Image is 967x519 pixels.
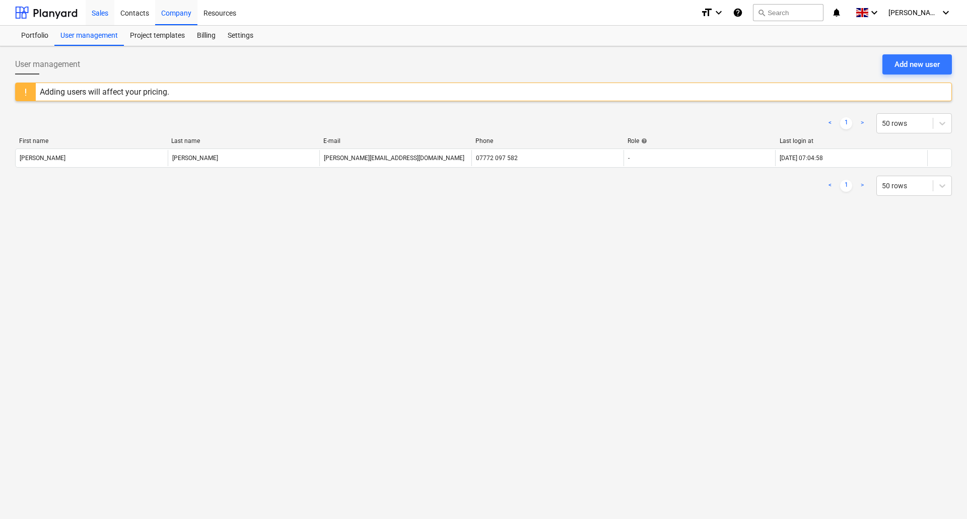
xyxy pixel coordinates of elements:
[713,7,725,19] i: keyboard_arrow_down
[628,137,772,144] div: Role
[191,26,222,46] a: Billing
[20,155,65,162] div: [PERSON_NAME]
[15,26,54,46] a: Portfolio
[323,137,467,144] div: E-mail
[19,137,163,144] div: First name
[476,155,518,162] div: 07772 097 582
[868,7,880,19] i: keyboard_arrow_down
[124,26,191,46] a: Project templates
[824,117,836,129] a: Previous page
[840,180,852,192] a: Page 1 is your current page
[54,26,124,46] a: User management
[733,7,743,19] i: Knowledge base
[324,155,464,162] div: [PERSON_NAME][EMAIL_ADDRESS][DOMAIN_NAME]
[15,58,80,70] span: User management
[172,155,218,162] div: [PERSON_NAME]
[840,117,852,129] a: Page 1 is your current page
[824,180,836,192] a: Previous page
[780,137,924,144] div: Last login at
[882,54,952,75] button: Add new user
[856,180,868,192] a: Next page
[171,137,315,144] div: Last name
[757,9,766,17] span: search
[856,117,868,129] a: Next page
[894,58,940,71] div: Add new user
[753,4,823,21] button: Search
[40,87,169,97] div: Adding users will affect your pricing.
[475,137,619,144] div: Phone
[222,26,259,46] a: Settings
[940,7,952,19] i: keyboard_arrow_down
[628,155,630,162] span: -
[832,7,842,19] i: notifications
[701,7,713,19] i: format_size
[780,155,823,162] div: [DATE] 07:04:58
[888,9,939,17] span: [PERSON_NAME]
[639,138,647,144] span: help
